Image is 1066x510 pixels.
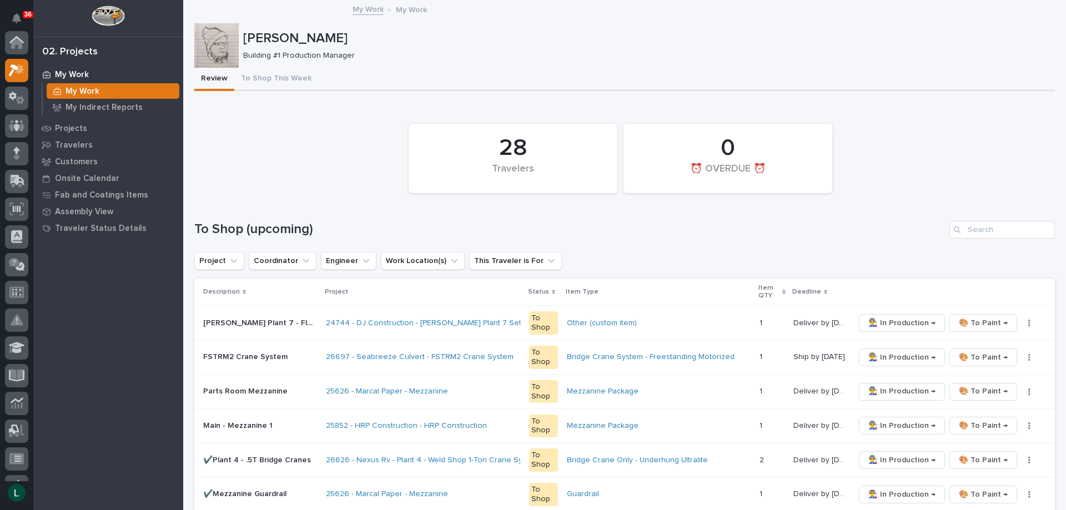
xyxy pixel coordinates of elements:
[959,316,1008,330] span: 🎨 To Paint →
[760,385,765,396] p: 1
[868,453,936,467] span: 👨‍🏭 In Production →
[760,419,765,431] p: 1
[949,383,1017,401] button: 🎨 To Paint →
[249,252,316,270] button: Coordinator
[55,207,113,217] p: Assembly View
[203,419,275,431] p: Main - Mezzanine 1
[203,316,319,328] p: Brinkley Plant 7 - Floor Track for Frame Rotator
[33,66,183,83] a: My Work
[793,453,848,465] p: Deliver by 9/15/25
[194,306,1055,340] tr: [PERSON_NAME] Plant 7 - Floor Track for Frame Rotator[PERSON_NAME] Plant 7 - Floor Track for Fram...
[859,349,945,366] button: 👨‍🏭 In Production →
[868,316,936,330] span: 👨‍🏭 In Production →
[949,417,1017,435] button: 🎨 To Paint →
[959,453,1008,467] span: 🎨 To Paint →
[868,385,936,398] span: 👨‍🏭 In Production →
[66,103,143,113] p: My Indirect Reports
[353,2,384,15] a: My Work
[194,408,1055,443] tr: Main - Mezzanine 1Main - Mezzanine 1 25852 - HRP Construction - HRP Construction To ShopMezzanine...
[33,137,183,153] a: Travelers
[33,203,183,220] a: Assembly View
[567,387,638,396] a: Mezzanine Package
[528,286,549,298] p: Status
[33,170,183,186] a: Onsite Calendar
[42,46,98,58] div: 02. Projects
[396,3,427,15] p: My Work
[55,174,119,184] p: Onsite Calendar
[859,486,945,503] button: 👨‍🏭 In Production →
[194,340,1055,375] tr: FSTRM2 Crane SystemFSTRM2 Crane System 26697 - Seabreeze Culvert - FSTRM2 Crane System To ShopBri...
[859,417,945,435] button: 👨‍🏭 In Production →
[243,51,1046,60] p: Building #1 Production Manager
[428,134,599,162] div: 28
[326,387,448,396] a: 25626 - Marcal Paper - Mezzanine
[792,286,821,298] p: Deadline
[760,453,766,465] p: 2
[326,489,448,499] a: 25626 - Marcal Paper - Mezzanine
[203,286,240,298] p: Description
[55,190,148,200] p: Fab and Coatings Items
[529,415,558,438] div: To Shop
[529,380,558,403] div: To Shop
[567,319,637,328] a: Other (custom item)
[959,488,1008,501] span: 🎨 To Paint →
[566,286,599,298] p: Item Type
[55,224,147,234] p: Traveler Status Details
[793,419,848,431] p: Deliver by 9/15/25
[567,489,599,499] a: Guardrail
[194,443,1055,477] tr: ✔️Plant 4 - .5T Bridge Cranes✔️Plant 4 - .5T Bridge Cranes 26626 - Nexus Rv - Plant 4 - Weld Shop...
[959,351,1008,364] span: 🎨 To Paint →
[469,252,562,270] button: This Traveler is For
[321,252,376,270] button: Engineer
[868,419,936,432] span: 👨‍🏭 In Production →
[760,487,765,499] p: 1
[793,487,848,499] p: Deliver by 9/15/25
[14,13,28,31] div: Notifications36
[55,124,87,134] p: Projects
[66,87,99,97] p: My Work
[55,157,98,167] p: Customers
[760,350,765,362] p: 1
[868,351,936,364] span: 👨‍🏭 In Production →
[234,68,318,91] button: To Shop This Week
[758,282,780,302] p: Item QTY
[203,487,289,499] p: ✔️Mezzanine Guardrail
[793,316,848,328] p: Deliver by 9/5/25
[793,385,848,396] p: Deliver by 9/15/25
[868,488,936,501] span: 👨‍🏭 In Production →
[203,453,313,465] p: ✔️Plant 4 - .5T Bridge Cranes
[529,448,558,472] div: To Shop
[203,385,290,396] p: Parts Room Mezzanine
[859,314,945,332] button: 👨‍🏭 In Production →
[326,421,487,431] a: 25852 - HRP Construction - HRP Construction
[325,286,348,298] p: Project
[5,481,28,504] button: users-avatar
[949,451,1017,469] button: 🎨 To Paint →
[567,352,735,362] a: Bridge Crane System - Freestanding Motorized
[194,252,244,270] button: Project
[529,483,558,506] div: To Shop
[194,68,234,91] button: Review
[43,99,183,115] a: My Indirect Reports
[567,421,638,431] a: Mezzanine Package
[326,456,540,465] a: 26626 - Nexus Rv - Plant 4 - Weld Shop 1-Ton Crane System
[949,486,1017,503] button: 🎨 To Paint →
[92,6,124,26] img: Workspace Logo
[760,316,765,328] p: 1
[326,319,530,328] a: 24744 - DJ Construction - [PERSON_NAME] Plant 7 Setup
[5,7,28,30] button: Notifications
[43,83,183,99] a: My Work
[33,153,183,170] a: Customers
[793,350,847,362] p: Ship by [DATE]
[194,375,1055,409] tr: Parts Room MezzanineParts Room Mezzanine 25626 - Marcal Paper - Mezzanine To ShopMezzanine Packag...
[642,134,813,162] div: 0
[949,314,1017,332] button: 🎨 To Paint →
[33,220,183,236] a: Traveler Status Details
[859,451,945,469] button: 👨‍🏭 In Production →
[326,352,514,362] a: 26697 - Seabreeze Culvert - FSTRM2 Crane System
[381,252,465,270] button: Work Location(s)
[55,140,93,150] p: Travelers
[194,221,945,238] h1: To Shop (upcoming)
[949,221,1055,239] input: Search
